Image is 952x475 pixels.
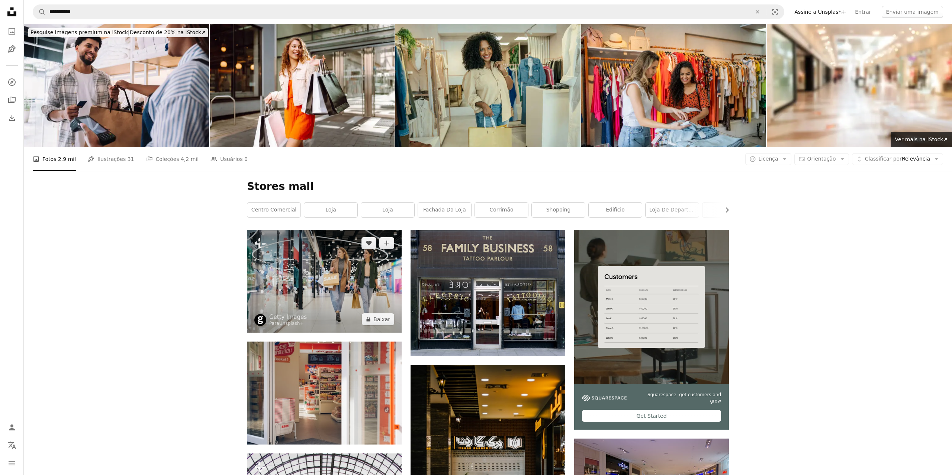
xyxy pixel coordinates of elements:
[720,203,729,217] button: rolar lista para a direita
[581,24,766,147] img: Vendedora mostrando roupas para cliente mulher
[411,230,565,356] img: A empresa familiar Tattoo Parlour loja close-up fotografia
[767,24,952,147] img: Desfoque abstrato centro comercial moderno. Shopping de alta moda em fundo de desfoco leve.
[411,289,565,296] a: A empresa familiar Tattoo Parlour loja close-up fotografia
[269,321,307,327] div: Para
[4,420,19,435] a: Entrar / Cadastrar-se
[895,136,948,142] span: Ver mais na iStock ↗
[395,24,580,147] img: Retrato da mulher negra com sacos de compras na loja de roupas
[88,147,134,171] a: Ilustrações 31
[589,203,642,217] a: edifício
[247,230,402,333] img: Meninas atraentes felizes em roupas casuais andando sobre o shopping e desfrutando de compras juntos
[379,237,394,249] button: Adicionar à coleção
[794,153,849,165] button: Orientação
[24,24,212,42] a: Pesquise imagens premium na iStock|Desconto de 20% na iStock↗
[33,5,46,19] button: Pesquise na Unsplash
[4,75,19,90] a: Explorar
[475,203,528,217] a: corrimão
[582,410,721,422] div: Get Started
[865,155,930,163] span: Relevância
[247,342,402,445] img: uma mercearia com uma placa na janela
[852,153,943,165] button: Classificar porRelevância
[247,180,729,193] h1: Stores mall
[254,314,266,326] img: Ir para o perfil de Getty Images
[4,42,19,56] a: Ilustrações
[790,6,851,18] a: Assine a Unsplash+
[749,5,766,19] button: Limpar
[146,147,199,171] a: Coleções 4,2 mil
[4,24,19,39] a: Fotos
[304,203,357,217] a: Loja
[362,313,394,325] button: Baixar
[181,155,199,163] span: 4,2 mil
[574,230,729,430] a: Squarespace: get customers and growGet Started
[28,28,208,37] div: Desconto de 20% na iStock ↗
[850,6,875,18] a: Entrar
[574,230,729,384] img: file-1747939376688-baf9a4a454ffimage
[865,156,902,162] span: Classificar por
[4,93,19,107] a: Coleções
[247,203,300,217] a: centro comercial
[4,110,19,125] a: Histórico de downloads
[702,203,756,217] a: dentro
[636,392,721,404] span: Squarespace: get customers and grow
[210,147,248,171] a: Usuários 0
[882,6,943,18] button: Enviar uma imagem
[4,438,19,453] button: Idioma
[758,156,778,162] span: Licença
[4,4,19,21] a: Início — Unsplash
[745,153,791,165] button: Licença
[30,29,130,35] span: Pesquise imagens premium na iStock |
[128,155,134,163] span: 31
[210,24,395,147] img: Cheerful woman enjoying shopping on a sunny day while carrying multiple bags in an urban setting.
[279,321,304,326] a: Unsplash+
[766,5,784,19] button: Pesquisa visual
[244,155,248,163] span: 0
[33,4,784,19] form: Pesquise conteúdo visual em todo o site
[532,203,585,217] a: shopping
[247,278,402,284] a: Meninas atraentes felizes em roupas casuais andando sobre o shopping e desfrutando de compras juntos
[891,132,952,147] a: Ver mais na iStock↗
[646,203,699,217] a: loja de departamento
[361,237,376,249] button: Curtir
[418,203,471,217] a: fachada da loja
[807,156,836,162] span: Orientação
[582,395,627,401] img: file-1747939142011-51e5cc87e3c9
[247,390,402,396] a: uma mercearia com uma placa na janela
[4,456,19,471] button: Menu
[24,24,209,147] img: Vendedora entregando saco para cliente sorridente na loja
[361,203,414,217] a: loja
[269,313,307,321] a: Getty Images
